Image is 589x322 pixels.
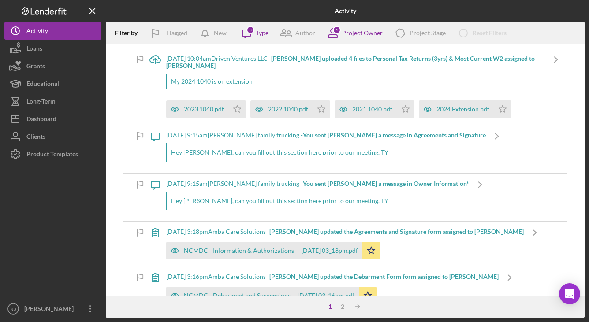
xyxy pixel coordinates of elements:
div: [DATE] 3:16pm Amba Care Solutions - [166,273,499,280]
a: [DATE] 3:16pmAmba Care Solutions -[PERSON_NAME] updated the Debarment Form form assigned to [PERS... [144,266,521,311]
b: You sent [PERSON_NAME] a message in Owner Information* [303,180,469,187]
div: 3 [246,26,254,34]
a: [DATE] 9:15am[PERSON_NAME] family trucking -You sent [PERSON_NAME] a message in Agreements and Si... [144,125,508,173]
button: Dashboard [4,110,101,128]
div: Flagged [166,24,187,42]
button: 2021 1040.pdf [335,100,414,118]
div: 2 [336,303,349,310]
button: NCMDC - Information & Authorizations -- [DATE] 03_18pm.pdf [166,242,380,259]
div: 2021 1040.pdf [352,106,392,113]
button: Reset Filters [452,24,515,42]
b: [PERSON_NAME] updated the Agreements and Signature form assigned to [PERSON_NAME] [269,228,524,235]
div: [DATE] 9:15am [PERSON_NAME] family trucking - [166,180,469,187]
button: NB[PERSON_NAME] [4,300,101,318]
a: [DATE] 3:18pmAmba Care Solutions -[PERSON_NAME] updated the Agreements and Signature form assigne... [144,222,546,266]
div: Open Intercom Messenger [559,283,580,304]
div: Educational [26,75,59,95]
b: [PERSON_NAME] uploaded 4 files to Personal Tax Returns (3yrs) & Most Current W2 assigned to [PERS... [166,55,535,69]
div: [DATE] 9:15am [PERSON_NAME] family trucking - [166,132,486,139]
button: 2022 1040.pdf [250,100,330,118]
div: Grants [26,57,45,77]
a: [DATE] 9:15am[PERSON_NAME] family trucking -You sent [PERSON_NAME] a message in Owner Information... [144,174,491,221]
b: Activity [335,7,356,15]
button: New [196,24,235,42]
div: Product Templates [26,145,78,165]
button: Loans [4,40,101,57]
b: You sent [PERSON_NAME] a message in Agreements and Signature [303,131,486,139]
a: [DATE] 10:04amDriven Ventures LLC -[PERSON_NAME] uploaded 4 files to Personal Tax Returns (3yrs) ... [144,48,567,125]
button: Clients [4,128,101,145]
div: Activity [26,22,48,42]
div: 1 [333,26,341,34]
div: Clients [26,128,45,148]
button: Educational [4,75,101,93]
div: 1 [324,303,336,310]
button: Flagged [144,24,196,42]
div: 2024 Extension.pdf [436,106,489,113]
button: 2024 Extension.pdf [419,100,511,118]
div: Long-Term [26,93,56,112]
div: NCMDC - Debarment and Suspensions -- [DATE] 03_16pm.pdf [184,292,354,299]
text: NB [10,307,16,311]
div: NCMDC - Information & Authorizations -- [DATE] 03_18pm.pdf [184,247,358,254]
button: Long-Term [4,93,101,110]
p: Hey [PERSON_NAME], can you fill out this section here prior to our meeting. TY [171,196,465,206]
button: 2023 1040.pdf [166,100,246,118]
div: Reset Filters [473,24,507,42]
div: Dashboard [26,110,56,130]
div: Loans [26,40,42,59]
div: Type [256,30,268,37]
div: Author [295,30,315,37]
div: Project Owner [342,30,383,37]
div: Filter by [115,30,144,37]
div: 2023 1040.pdf [184,106,224,113]
div: [DATE] 10:04am Driven Ventures LLC - [166,55,545,69]
div: New [214,24,227,42]
b: [PERSON_NAME] updated the Debarment Form form assigned to [PERSON_NAME] [269,273,499,280]
button: Product Templates [4,145,101,163]
div: My 2024 1040 is on extension [166,74,545,89]
div: Project Stage [410,30,446,37]
div: [DATE] 3:18pm Amba Care Solutions - [166,228,524,235]
button: Grants [4,57,101,75]
div: 2022 1040.pdf [268,106,308,113]
button: Activity [4,22,101,40]
div: [PERSON_NAME] [22,300,79,320]
p: Hey [PERSON_NAME], can you fill out this section here prior to our meeting. TY [171,148,481,157]
button: NCMDC - Debarment and Suspensions -- [DATE] 03_16pm.pdf [166,287,377,304]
